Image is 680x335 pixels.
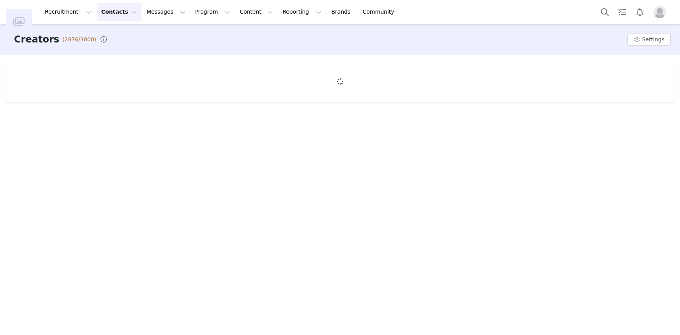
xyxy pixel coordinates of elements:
button: Program [190,3,235,21]
h3: Creators [14,32,59,46]
button: Recruitment [40,3,96,21]
button: Settings [627,33,671,46]
button: Contacts [97,3,141,21]
a: Brands [327,3,357,21]
button: Notifications [631,3,648,21]
button: Search [596,3,613,21]
a: Community [358,3,403,21]
img: placeholder-profile.jpg [654,6,666,18]
button: Reporting [278,3,326,21]
button: Messages [142,3,190,21]
span: (2876/3000) [62,35,96,44]
a: Tasks [614,3,631,21]
button: Profile [649,6,674,18]
button: Content [235,3,277,21]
